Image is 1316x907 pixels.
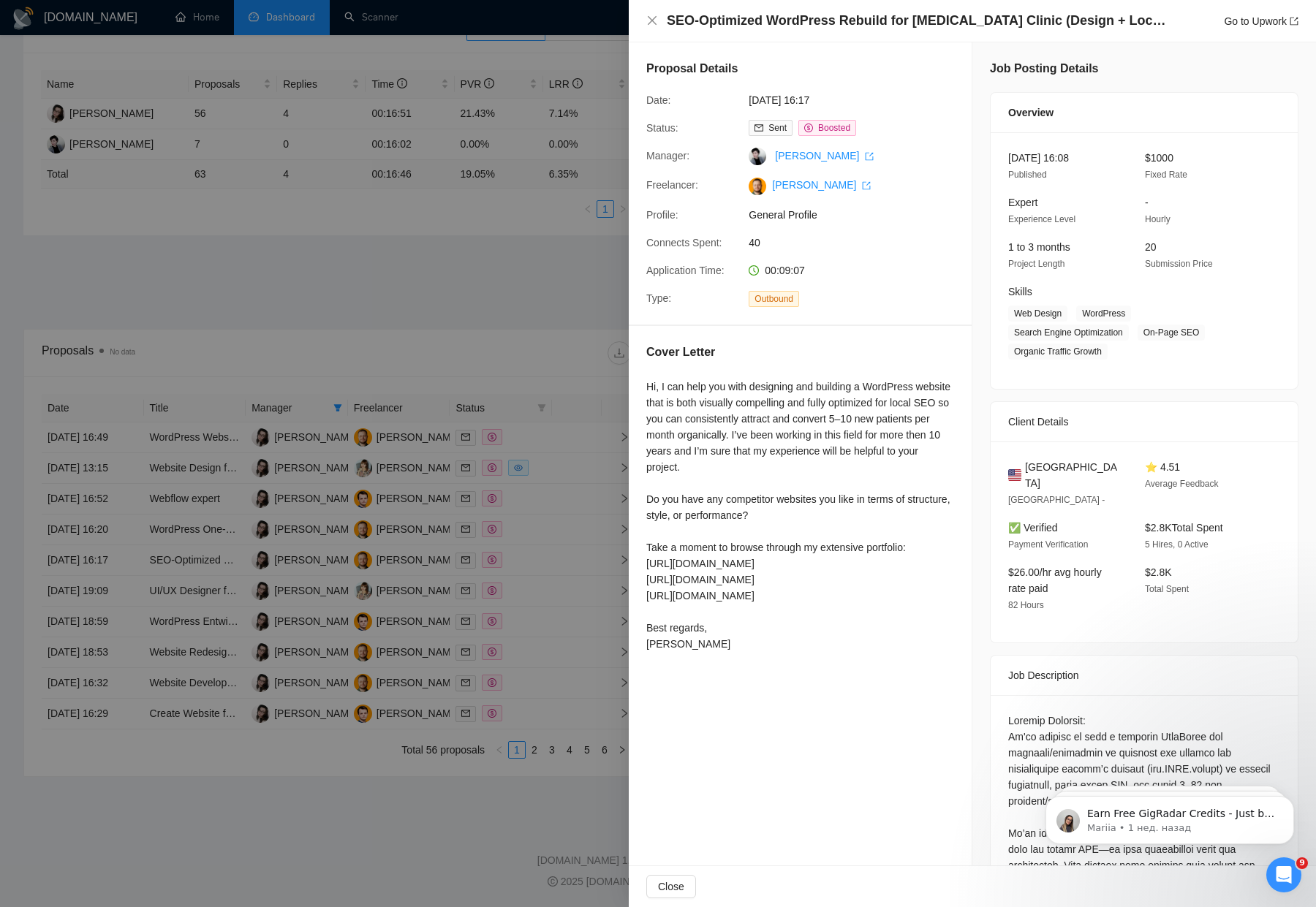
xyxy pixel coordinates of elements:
[646,237,722,248] span: Connects Spent:
[1008,197,1037,208] span: Expert
[755,124,763,132] span: mail
[646,875,696,898] button: Close
[1266,857,1301,892] iframe: Intercom live chat
[646,344,715,361] h5: Cover Letter
[646,179,698,191] span: Freelancer:
[772,179,871,191] a: [PERSON_NAME] export
[1145,152,1173,164] span: $1000
[1008,566,1102,594] span: $26.00/hr avg hourly rate paid
[765,265,805,276] span: 00:09:07
[1138,325,1206,341] span: On-Page SEO
[1076,306,1131,322] span: WordPress
[1290,17,1298,26] span: export
[865,152,874,161] span: export
[1145,241,1157,253] span: 20
[646,150,689,162] span: Manager:
[1145,197,1149,208] span: -
[1008,522,1058,534] span: ✅ Verified
[646,15,658,26] span: close
[1145,170,1187,180] span: Fixed Rate
[646,15,658,27] button: Close
[1145,479,1219,489] span: Average Feedback
[1025,459,1122,491] span: [GEOGRAPHIC_DATA]
[1145,566,1172,578] span: $2.8K
[1008,241,1070,253] span: 1 to 3 months
[1008,600,1044,610] span: 82 Hours
[1008,152,1069,164] span: [DATE] 16:08
[1008,170,1047,180] span: Published
[804,124,813,132] span: dollar
[1024,765,1316,868] iframe: Intercom notifications сообщение
[1008,344,1108,360] span: Organic Traffic Growth
[1008,259,1064,269] span: Project Length
[818,123,850,133] span: Boosted
[1008,286,1032,297] span: Skills
[749,92,968,108] span: [DATE] 16:17
[1145,461,1180,473] span: ⭐ 4.51
[1008,105,1054,121] span: Overview
[1145,259,1213,269] span: Submission Price
[1008,214,1075,224] span: Experience Level
[749,265,759,276] span: clock-circle
[646,379,954,652] div: Hi, I can help you with designing and building a WordPress website that is both visually compelli...
[1008,325,1129,341] span: Search Engine Optimization
[646,122,678,134] span: Status:
[646,94,670,106] span: Date:
[667,12,1171,30] h4: SEO-Optimized WordPress Rebuild for [MEDICAL_DATA] Clinic (Design + Local SEO Focus)
[749,291,799,307] span: Outbound
[1008,467,1021,483] img: 🇺🇸
[1145,584,1189,594] span: Total Spent
[1145,539,1209,550] span: 5 Hires, 0 Active
[775,150,874,162] a: [PERSON_NAME] export
[749,178,766,195] img: c1MFplIIhqIElmyFUBZ8BXEpI9f51hj4QxSyXq_Q7hwkd0ckEycJ6y3Swt0JtKMXL2
[1008,402,1280,441] div: Client Details
[1145,522,1223,534] span: $2.8K Total Spent
[1145,214,1171,224] span: Hourly
[749,235,968,251] span: 40
[768,123,787,133] span: Sent
[862,181,871,190] span: export
[1008,495,1105,505] span: [GEOGRAPHIC_DATA] -
[990,60,1098,77] h5: Job Posting Details
[1008,539,1088,550] span: Payment Verification
[646,292,671,304] span: Type:
[646,209,678,221] span: Profile:
[1008,306,1067,322] span: Web Design
[749,207,968,223] span: General Profile
[1296,857,1308,869] span: 9
[1224,15,1298,27] a: Go to Upworkexport
[646,265,725,276] span: Application Time:
[658,878,684,895] span: Close
[646,60,738,77] h5: Proposal Details
[1008,656,1280,695] div: Job Description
